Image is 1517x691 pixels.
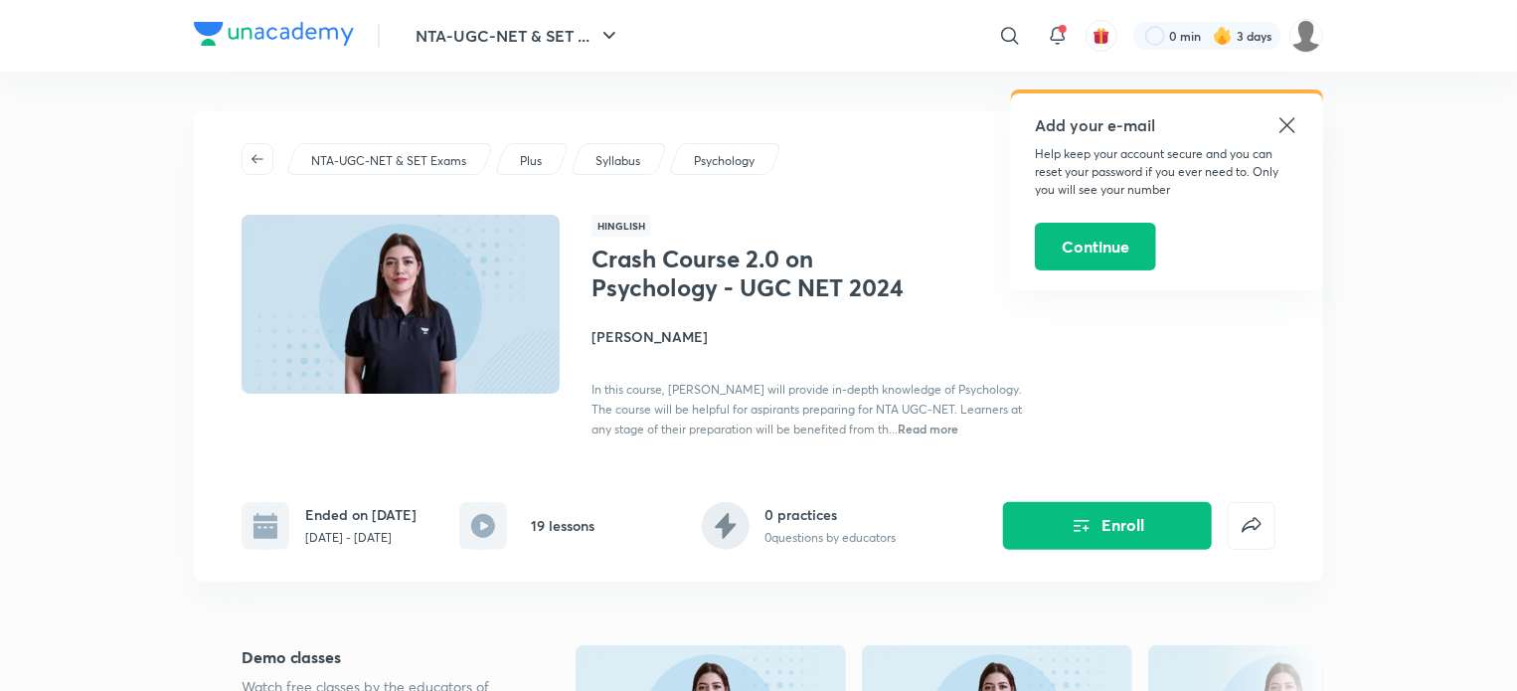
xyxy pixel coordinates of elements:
p: NTA-UGC-NET & SET Exams [311,152,466,170]
a: Plus [517,152,546,170]
p: Psychology [694,152,755,170]
p: Help keep your account secure and you can reset your password if you ever need to. Only you will ... [1035,145,1299,199]
a: Company Logo [194,22,354,51]
button: false [1228,502,1275,550]
a: NTA-UGC-NET & SET Exams [308,152,470,170]
h6: 0 practices [765,504,897,525]
p: Plus [520,152,542,170]
h6: 19 lessons [531,515,594,536]
h5: Demo classes [242,645,512,669]
span: Read more [898,421,958,436]
button: NTA-UGC-NET & SET ... [404,16,633,56]
p: [DATE] - [DATE] [305,529,417,547]
a: Syllabus [592,152,644,170]
button: Continue [1035,223,1156,270]
img: Thumbnail [239,213,563,396]
img: Company Logo [194,22,354,46]
h4: [PERSON_NAME] [591,326,1037,347]
span: Hinglish [591,215,651,237]
p: Syllabus [595,152,640,170]
a: Psychology [691,152,758,170]
h1: Crash Course 2.0 on Psychology - UGC NET 2024 [591,245,917,302]
span: In this course, [PERSON_NAME] will provide in-depth knowledge of Psychology. The course will be h... [591,382,1022,436]
button: Enroll [1003,502,1212,550]
h5: Add your e-mail [1035,113,1299,137]
img: avatar [1093,27,1110,45]
img: Kumarica [1289,19,1323,53]
img: streak [1213,26,1233,46]
h6: Ended on [DATE] [305,504,417,525]
button: avatar [1086,20,1117,52]
p: 0 questions by educators [765,529,897,547]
